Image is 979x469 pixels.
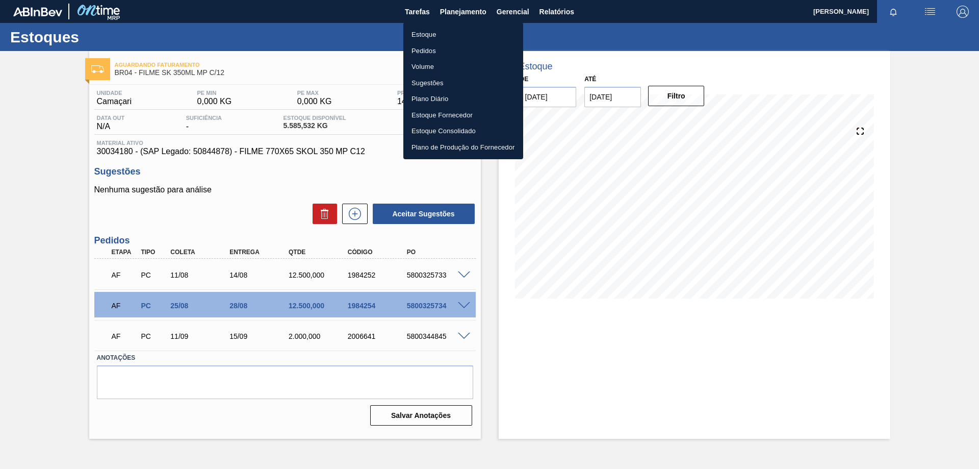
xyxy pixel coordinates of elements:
[403,91,523,107] a: Plano Diário
[403,75,523,91] a: Sugestões
[403,27,523,43] a: Estoque
[403,59,523,75] a: Volume
[403,43,523,59] a: Pedidos
[403,123,523,139] a: Estoque Consolidado
[403,107,523,124] a: Estoque Fornecedor
[403,139,523,156] a: Plano de Produção do Fornecedor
